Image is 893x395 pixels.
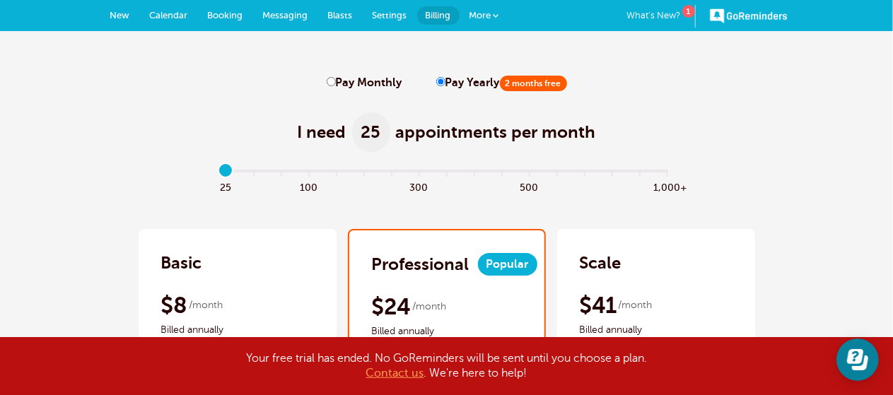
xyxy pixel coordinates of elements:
[327,76,402,90] label: Pay Monthly
[413,298,447,315] span: /month
[436,77,445,86] input: Pay Yearly2 months free
[189,297,223,314] span: /month
[295,178,322,194] span: 100
[627,5,696,28] a: What's New?
[93,351,800,381] div: Your free trial has ended. No GoReminders will be sent until you choose a plan. . We're here to h...
[580,322,733,338] span: Billed annually
[150,10,188,20] span: Calendar
[328,10,353,20] span: Blasts
[515,178,543,194] span: 500
[396,121,596,143] span: appointments per month
[500,76,567,91] span: 2 months free
[110,10,130,20] span: New
[372,253,469,276] h2: Professional
[426,10,451,20] span: Billing
[161,252,202,274] h2: Basic
[580,252,621,274] h2: Scale
[372,323,522,340] span: Billed annually
[682,5,695,18] div: 1
[352,112,390,152] span: 25
[436,76,567,90] label: Pay Yearly
[298,121,346,143] span: I need
[619,297,653,314] span: /month
[405,178,433,194] span: 300
[653,178,681,194] span: 1,000+
[327,77,336,86] input: Pay Monthly
[373,10,407,20] span: Settings
[478,253,537,276] span: Popular
[208,10,243,20] span: Booking
[263,10,308,20] span: Messaging
[469,10,491,20] span: More
[836,338,879,381] iframe: Resource center
[372,293,411,321] span: $24
[212,178,240,194] span: 25
[161,291,187,319] span: $8
[580,291,617,319] span: $41
[417,6,460,25] a: Billing
[366,367,424,379] a: Contact us
[161,322,314,338] span: Billed annually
